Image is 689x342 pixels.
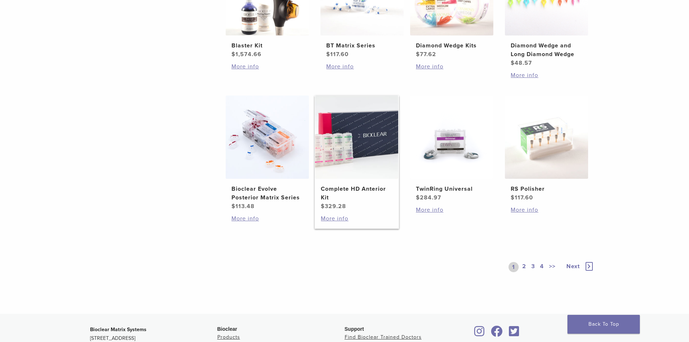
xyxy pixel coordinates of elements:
[345,334,422,340] a: Find Bioclear Trained Doctors
[326,51,330,58] span: $
[416,41,488,50] h2: Diamond Wedge Kits
[416,194,441,201] bdi: 284.97
[345,326,364,332] span: Support
[416,185,488,193] h2: TwinRing Universal
[566,263,580,270] span: Next
[511,71,582,80] a: More info
[416,51,420,58] span: $
[505,96,589,202] a: RS PolisherRS Polisher $117.60
[326,62,398,71] a: More info
[511,41,582,59] h2: Diamond Wedge and Long Diamond Wedge
[321,203,346,210] bdi: 329.28
[231,41,303,50] h2: Blaster Kit
[511,206,582,214] a: More info
[231,51,261,58] bdi: 1,574.66
[217,334,240,340] a: Products
[521,262,528,272] a: 2
[511,194,533,201] bdi: 117.60
[410,96,493,179] img: TwinRing Universal
[567,315,640,334] a: Back To Top
[231,203,255,210] bdi: 113.48
[321,203,325,210] span: $
[321,214,392,223] a: More info
[511,185,582,193] h2: RS Polisher
[511,59,532,67] bdi: 48.57
[321,185,392,202] h2: Complete HD Anterior Kit
[231,62,303,71] a: More info
[416,206,488,214] a: More info
[231,51,235,58] span: $
[90,326,146,333] strong: Bioclear Matrix Systems
[530,262,536,272] a: 3
[416,194,420,201] span: $
[410,96,494,202] a: TwinRing UniversalTwinRing Universal $284.97
[505,96,588,179] img: RS Polisher
[509,262,519,272] a: 1
[489,330,505,337] a: Bioclear
[416,51,436,58] bdi: 77.62
[231,203,235,210] span: $
[511,59,515,67] span: $
[416,62,488,71] a: More info
[315,96,398,179] img: Complete HD Anterior Kit
[326,41,398,50] h2: BT Matrix Series
[507,330,522,337] a: Bioclear
[231,185,303,202] h2: Bioclear Evolve Posterior Matrix Series
[217,326,237,332] span: Bioclear
[472,330,487,337] a: Bioclear
[231,214,303,223] a: More info
[326,51,349,58] bdi: 117.60
[226,96,309,179] img: Bioclear Evolve Posterior Matrix Series
[511,194,515,201] span: $
[225,96,310,211] a: Bioclear Evolve Posterior Matrix SeriesBioclear Evolve Posterior Matrix Series $113.48
[539,262,545,272] a: 4
[315,96,399,211] a: Complete HD Anterior KitComplete HD Anterior Kit $329.28
[548,262,557,272] a: >>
